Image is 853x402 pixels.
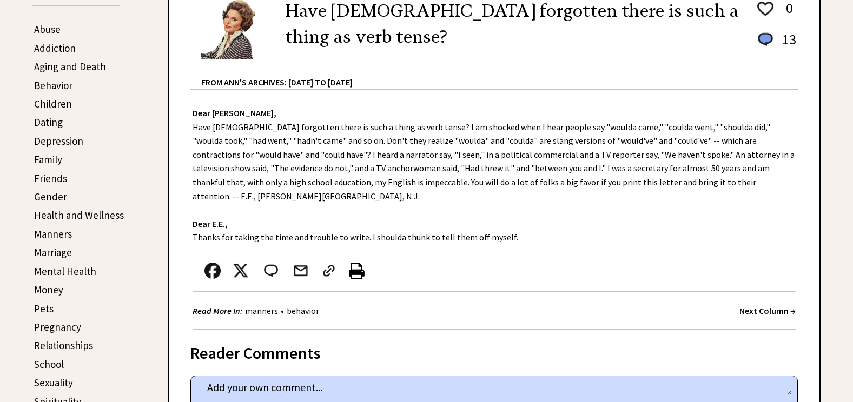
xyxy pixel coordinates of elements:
[34,135,83,148] a: Depression
[193,305,242,316] strong: Read More In:
[349,263,365,279] img: printer%20icon.png
[34,60,106,73] a: Aging and Death
[34,302,54,315] a: Pets
[169,90,819,330] div: Have [DEMOGRAPHIC_DATA] forgotten there is such a thing as verb tense? I am shocked when I hear p...
[242,305,281,316] a: manners
[233,263,249,279] img: x_small.png
[34,246,72,259] a: Marriage
[201,60,798,89] div: From Ann's Archives: [DATE] to [DATE]
[739,305,796,316] a: Next Column →
[34,153,62,166] a: Family
[193,304,322,318] div: •
[34,190,67,203] a: Gender
[34,172,67,185] a: Friends
[34,42,76,55] a: Addiction
[193,108,276,118] strong: Dear [PERSON_NAME],
[756,31,775,48] img: message_round%201.png
[321,263,337,279] img: link_02.png
[204,263,221,279] img: facebook.png
[193,218,228,229] strong: Dear E.E.,
[34,23,61,36] a: Abuse
[34,97,72,110] a: Children
[34,358,64,371] a: School
[293,263,309,279] img: mail.png
[34,209,124,222] a: Health and Wellness
[34,320,81,333] a: Pregnancy
[34,116,63,129] a: Dating
[34,339,93,352] a: Relationships
[34,283,63,296] a: Money
[284,305,322,316] a: behavior
[190,341,798,359] div: Reader Comments
[34,227,72,240] a: Manners
[262,263,280,279] img: message_round%202.png
[777,30,797,59] td: 13
[34,265,96,278] a: Mental Health
[34,79,72,92] a: Behavior
[34,376,73,389] a: Sexuality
